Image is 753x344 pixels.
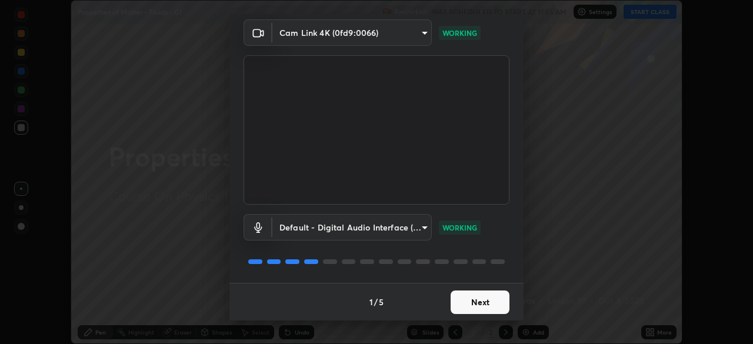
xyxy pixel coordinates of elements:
p: WORKING [442,222,477,233]
h4: 1 [369,296,373,308]
button: Next [451,290,509,314]
div: Cam Link 4K (0fd9:0066) [272,19,432,46]
h4: 5 [379,296,384,308]
p: WORKING [442,28,477,38]
h4: / [374,296,378,308]
div: Cam Link 4K (0fd9:0066) [272,214,432,241]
